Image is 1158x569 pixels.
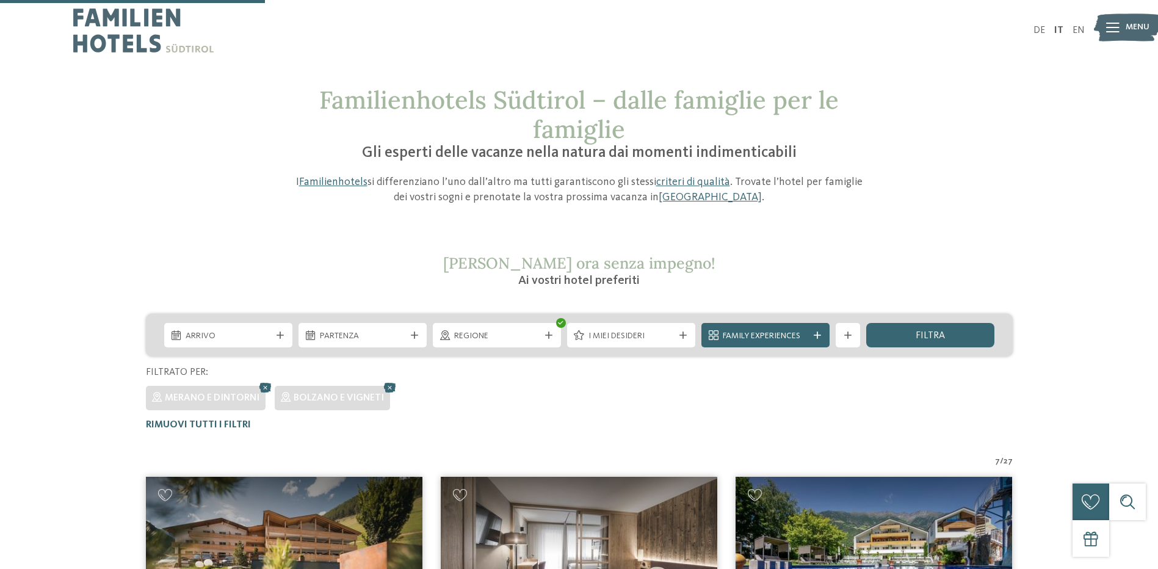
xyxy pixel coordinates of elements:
span: Filtrato per: [146,368,208,377]
span: Gli esperti delle vacanze nella natura dai momenti indimenticabili [362,145,797,161]
span: / [1000,455,1004,468]
span: Bolzano e vigneti [294,393,384,403]
span: 7 [995,455,1000,468]
span: Rimuovi tutti i filtri [146,420,251,430]
span: Family Experiences [723,330,808,342]
a: criteri di qualità [656,176,730,187]
span: filtra [916,331,945,341]
a: EN [1073,26,1085,35]
a: DE [1033,26,1045,35]
span: Merano e dintorni [165,393,259,403]
a: [GEOGRAPHIC_DATA] [659,192,762,203]
span: 27 [1004,455,1013,468]
a: Familienhotels [299,176,367,187]
span: [PERSON_NAME] ora senza impegno! [443,253,715,273]
span: I miei desideri [588,330,674,342]
span: Partenza [320,330,405,342]
span: Familienhotels Südtirol – dalle famiglie per le famiglie [319,84,839,145]
span: Menu [1126,21,1149,34]
a: IT [1054,26,1063,35]
span: Ai vostri hotel preferiti [518,275,640,287]
span: Regione [454,330,540,342]
p: I si differenziano l’uno dall’altro ma tutti garantiscono gli stessi . Trovate l’hotel per famigl... [289,175,869,205]
span: Arrivo [186,330,271,342]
